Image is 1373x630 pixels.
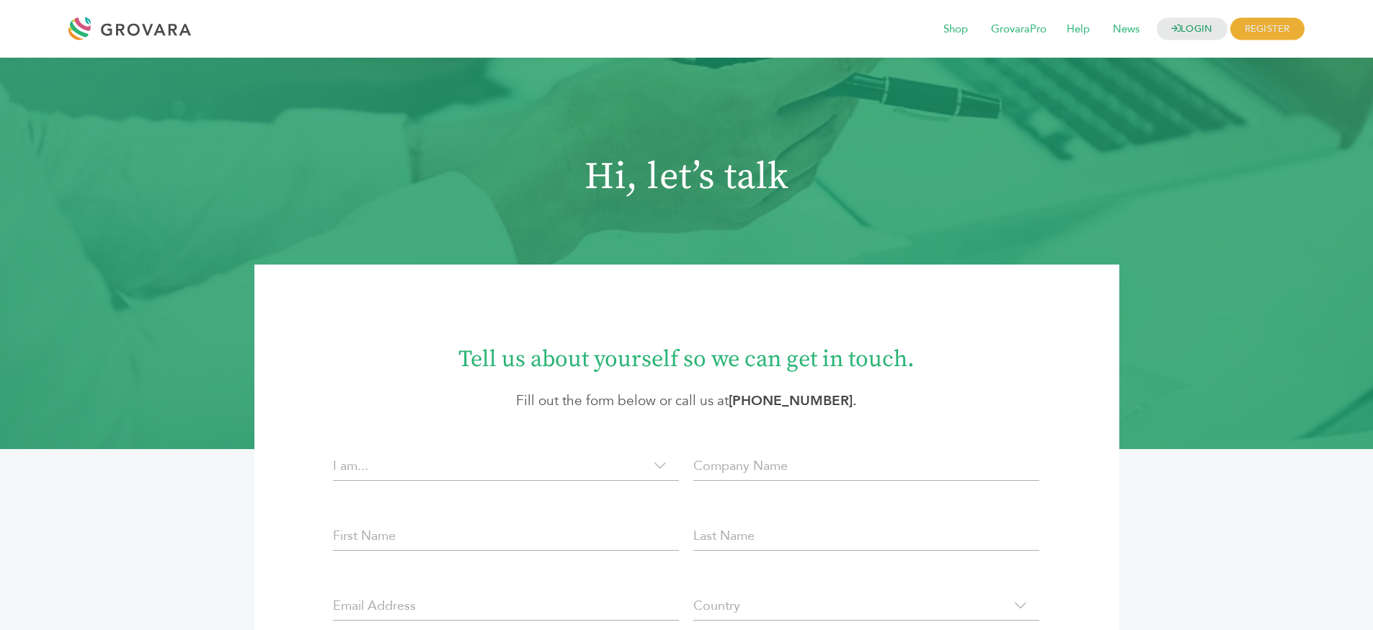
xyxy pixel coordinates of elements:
[693,456,788,476] label: Company Name
[298,334,1076,376] h1: Tell us about yourself so we can get in touch.
[933,22,978,37] a: Shop
[1103,22,1150,37] a: News
[1057,16,1100,43] span: Help
[190,155,1184,200] h1: Hi, let’s talk
[933,16,978,43] span: Shop
[1230,18,1305,40] span: REGISTER
[981,16,1057,43] span: GrovaraPro
[1157,18,1227,40] a: LOGIN
[729,391,853,410] a: [PHONE_NUMBER]
[298,391,1076,412] p: Fill out the form below or call us at
[333,526,396,546] label: First Name
[333,596,416,616] label: Email Address
[981,22,1057,37] a: GrovaraPro
[729,391,857,410] strong: .
[1103,16,1150,43] span: News
[1057,22,1100,37] a: Help
[693,526,755,546] label: Last Name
